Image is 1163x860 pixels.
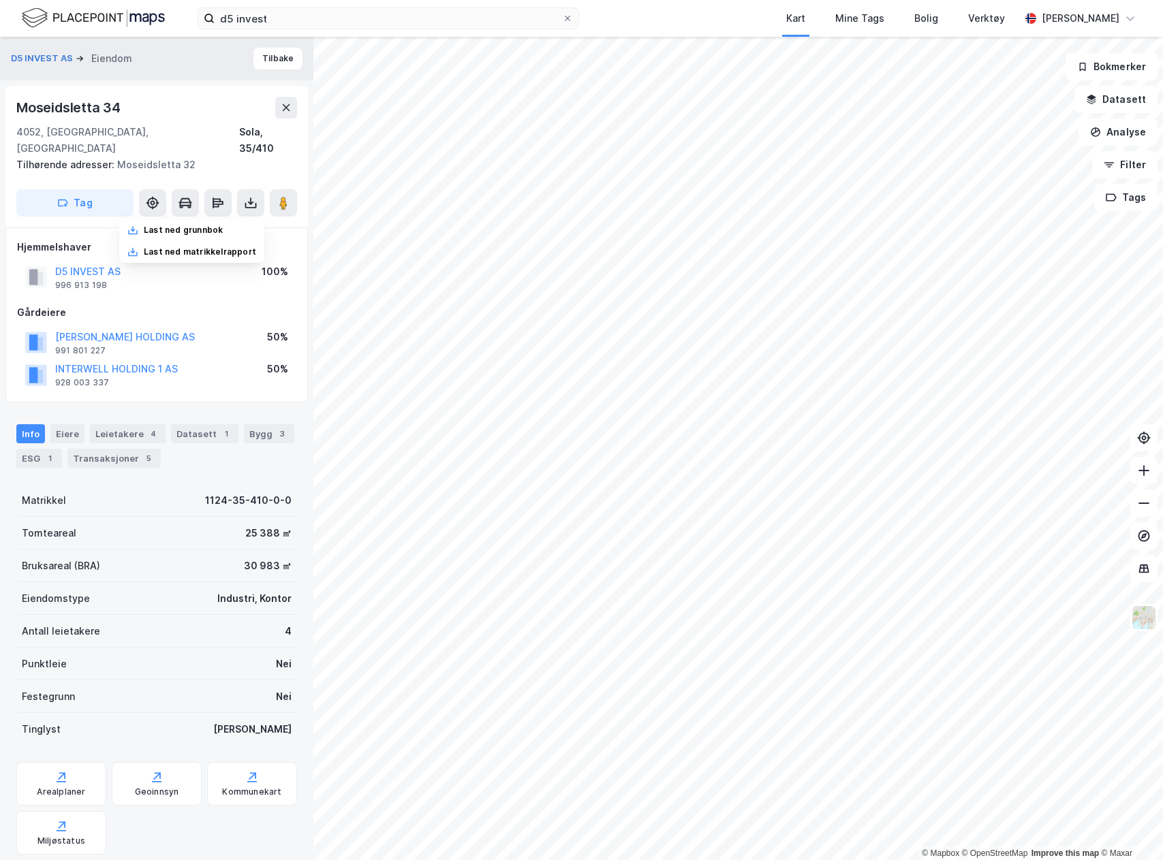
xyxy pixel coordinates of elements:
div: 100% [262,264,288,280]
div: Kart [786,10,805,27]
div: Transaksjoner [67,449,161,468]
div: Sola, 35/410 [239,124,297,157]
div: Leietakere [90,424,166,443]
div: Tomteareal [22,525,76,541]
div: Hjemmelshaver [17,239,296,255]
input: Søk på adresse, matrikkel, gårdeiere, leietakere eller personer [215,8,562,29]
div: Miljøstatus [37,835,85,846]
div: 3 [275,427,289,441]
div: Festegrunn [22,688,75,705]
button: Bokmerker [1066,53,1158,80]
img: logo.f888ab2527a4732fd821a326f86c7f29.svg [22,6,165,30]
div: [PERSON_NAME] [1042,10,1119,27]
div: Eiere [50,424,84,443]
div: 1 [219,427,233,441]
div: 25 388 ㎡ [245,525,292,541]
div: Nei [276,688,292,705]
div: Verktøy [968,10,1005,27]
div: ESG [16,449,62,468]
button: Tilbake [253,48,303,69]
div: 50% [267,329,288,345]
div: 4 [146,427,160,441]
iframe: Chat Widget [1095,795,1163,860]
a: OpenStreetMap [962,848,1028,858]
div: Datasett [171,424,238,443]
div: 1 [43,451,57,465]
div: [PERSON_NAME] [213,721,292,737]
div: Gårdeiere [17,304,296,321]
div: Last ned grunnbok [144,225,223,236]
div: 30 983 ㎡ [244,558,292,574]
img: Z [1131,605,1157,631]
div: Moseidsletta 34 [16,97,123,118]
div: Kommunekart [222,786,281,797]
div: Arealplaner [37,786,85,797]
div: 5 [142,451,155,465]
div: 928 003 337 [55,377,109,388]
div: Nei [276,656,292,672]
div: Mine Tags [835,10,884,27]
a: Mapbox [922,848,959,858]
button: Tag [16,189,134,217]
div: 1124-35-410-0-0 [205,492,292,509]
button: Datasett [1074,86,1158,113]
a: Improve this map [1032,848,1099,858]
div: Industri, Kontor [217,590,292,607]
div: Bolig [914,10,938,27]
div: Bygg [244,424,294,443]
div: 991 801 227 [55,345,106,356]
div: 4052, [GEOGRAPHIC_DATA], [GEOGRAPHIC_DATA] [16,124,239,157]
div: 4 [285,623,292,639]
div: Moseidsletta 32 [16,157,286,173]
div: Antall leietakere [22,623,100,639]
button: D5 INVEST AS [11,52,76,65]
div: Bruksareal (BRA) [22,558,100,574]
div: Tinglyst [22,721,61,737]
button: Tags [1094,184,1158,211]
span: Tilhørende adresser: [16,159,117,170]
button: Filter [1092,151,1158,178]
div: Geoinnsyn [135,786,179,797]
div: Eiendom [91,50,132,67]
div: Last ned matrikkelrapport [144,246,256,257]
div: Info [16,424,45,443]
div: Eiendomstype [22,590,90,607]
div: Punktleie [22,656,67,672]
div: 50% [267,361,288,377]
div: 996 913 198 [55,280,107,291]
div: Matrikkel [22,492,66,509]
button: Analyse [1079,118,1158,146]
